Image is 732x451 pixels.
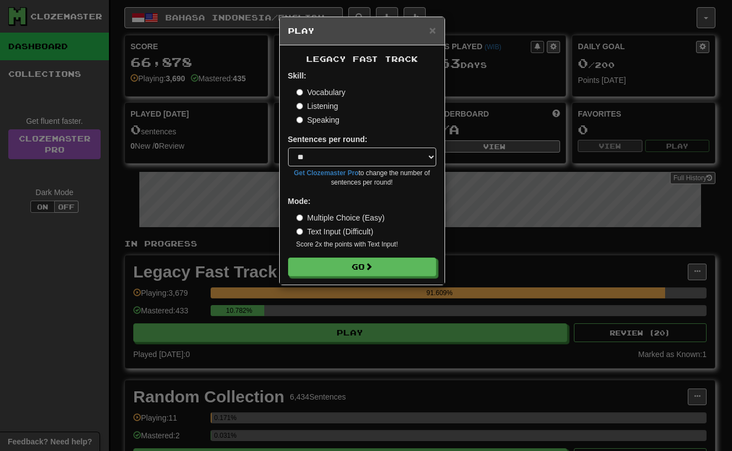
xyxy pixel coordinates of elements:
[288,71,306,80] strong: Skill:
[296,87,346,98] label: Vocabulary
[296,240,436,249] small: Score 2x the points with Text Input !
[288,197,311,206] strong: Mode:
[288,258,436,276] button: Go
[429,24,436,36] span: ×
[296,101,338,112] label: Listening
[296,89,303,96] input: Vocabulary
[296,212,385,223] label: Multiple Choice (Easy)
[296,226,374,237] label: Text Input (Difficult)
[296,114,339,125] label: Speaking
[294,169,359,177] a: Get Clozemaster Pro
[288,134,368,145] label: Sentences per round:
[429,24,436,36] button: Close
[296,103,303,109] input: Listening
[306,54,418,64] span: Legacy Fast Track
[296,228,303,235] input: Text Input (Difficult)
[288,169,436,187] small: to change the number of sentences per round!
[296,214,303,221] input: Multiple Choice (Easy)
[288,25,436,36] h5: Play
[296,117,303,123] input: Speaking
